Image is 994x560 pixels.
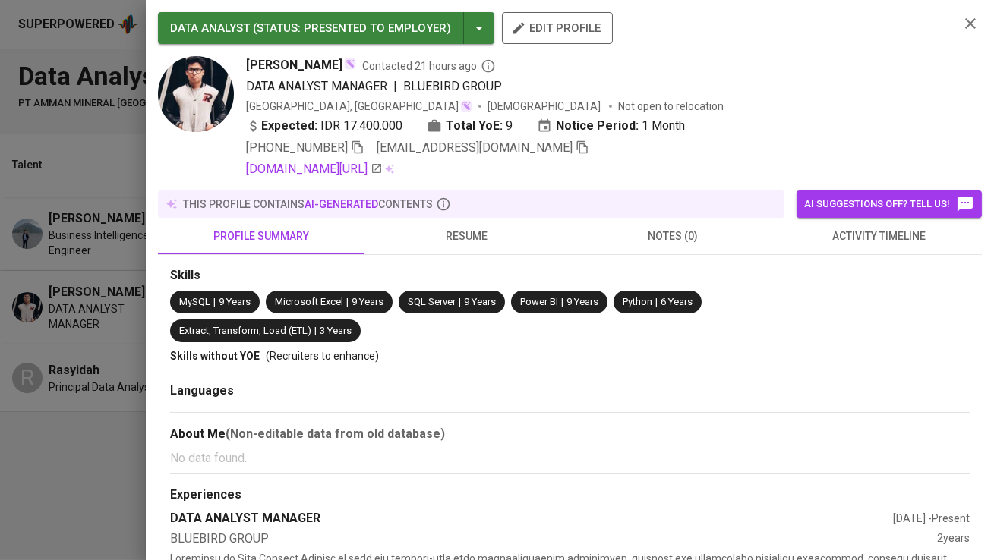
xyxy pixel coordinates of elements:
span: DATA ANALYST MANAGER [246,79,387,93]
span: [EMAIL_ADDRESS][DOMAIN_NAME] [377,140,573,155]
img: 370dedaaab31fb0f8acf6eb879d2e388.jpg [158,56,234,132]
div: [DATE] - Present [893,511,970,526]
div: IDR 17.400.000 [246,117,402,135]
svg: By Batam recruiter [481,58,496,74]
div: 2 years [937,530,970,548]
span: [PHONE_NUMBER] [246,140,348,155]
span: edit profile [514,18,601,38]
p: this profile contains contents [183,197,433,212]
a: edit profile [502,21,613,33]
b: Notice Period: [556,117,639,135]
div: [GEOGRAPHIC_DATA], [GEOGRAPHIC_DATA] [246,99,472,114]
span: 3 Years [320,325,352,336]
button: AI suggestions off? Tell us! [797,190,982,218]
span: 9 Years [352,296,383,307]
img: magic_wand.svg [344,58,356,70]
span: resume [373,227,560,246]
span: (Recruiters to enhance) [266,350,379,362]
span: profile summary [167,227,355,246]
div: 1 Month [537,117,685,135]
span: | [655,295,658,310]
span: Extract, Transform, Load (ETL) [179,325,311,336]
span: MySQL [179,296,210,307]
span: ( STATUS : Presented to Employer ) [253,21,451,35]
b: Expected: [261,117,317,135]
span: BLUEBIRD GROUP [403,79,502,93]
span: | [459,295,461,310]
span: AI suggestions off? Tell us! [804,195,974,213]
span: 6 Years [661,296,693,307]
span: | [561,295,563,310]
span: AI-generated [305,198,378,210]
div: Experiences [170,486,970,504]
div: About Me [170,425,970,443]
span: | [314,324,317,338]
button: DATA ANALYST (STATUS: Presented to Employer) [158,12,494,44]
span: | [393,77,397,96]
span: DATA ANALYST [170,21,250,35]
button: edit profile [502,12,613,44]
span: Skills without YOE [170,350,260,362]
span: Microsoft Excel [275,296,343,307]
span: SQL Server [408,296,456,307]
span: [DEMOGRAPHIC_DATA] [488,99,603,114]
div: Languages [170,382,970,400]
span: | [213,295,216,310]
div: BLUEBIRD GROUP [170,530,937,548]
div: Skills [170,267,970,285]
span: 9 Years [219,296,251,307]
p: Not open to relocation [618,99,724,114]
span: Power BI [520,296,558,307]
b: Total YoE: [446,117,503,135]
div: DATA ANALYST MANAGER [170,510,893,527]
p: No data found. [170,449,970,467]
span: Contacted 21 hours ago [362,58,496,74]
span: notes (0) [579,227,767,246]
span: 9 Years [566,296,598,307]
span: activity timeline [785,227,973,246]
b: (Non-editable data from old database) [226,426,445,441]
img: magic_wand.svg [460,100,472,112]
span: | [346,295,349,310]
span: [PERSON_NAME] [246,56,342,74]
span: 9 Years [464,296,496,307]
a: [DOMAIN_NAME][URL] [246,160,383,178]
span: Python [623,296,652,307]
span: 9 [506,117,513,135]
